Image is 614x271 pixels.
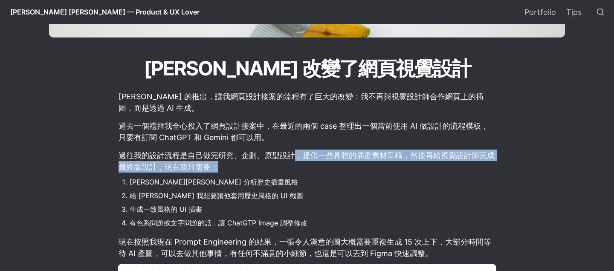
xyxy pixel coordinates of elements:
[118,148,496,174] p: 過往我的設計流程是自己做完研究、企劃、原型設計，提供一些具體的插畫素材草稿，然後再給視覺設計師完成最終版設計，現在我只需要：
[130,189,496,202] li: 給 [PERSON_NAME] 我想要讓他套用歷史風格的 UI 截圖
[118,119,496,144] p: 過去一個禮拜我全心投入了網頁設計接案中，在最近的兩個 case 整理出一個當前使用 AI 做設計的流程模板，只要有訂閱 ChatGPT 和 Gemini 都可以用。
[130,203,496,216] li: 生成一致風格的 UI 插畫
[118,89,496,115] p: [PERSON_NAME] 的推出，讓我網頁設計接案的流程有了巨大的改變：我不再與視覺設計師合作網頁上的插圖，而是透過 AI 生成。
[130,216,496,229] li: 有色系問題或文字問題的話，讓 ChatGTP Image 調整修改
[118,235,496,260] p: 現在按照我現在 Prompt Engineering 的結果，一張令人滿意的圖大概需要重複生成 15 次上下，大部分時間等待 AI 產圖，可以去做其他事情，有任何不滿意的小細節，也還是可以丟到 ...
[10,8,200,16] span: [PERSON_NAME] [PERSON_NAME] — Product & UX Lover
[77,53,537,84] h1: [PERSON_NAME] 改變了網頁視覺設計
[130,176,496,188] li: [PERSON_NAME][PERSON_NAME] 分析歷史插畫風格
